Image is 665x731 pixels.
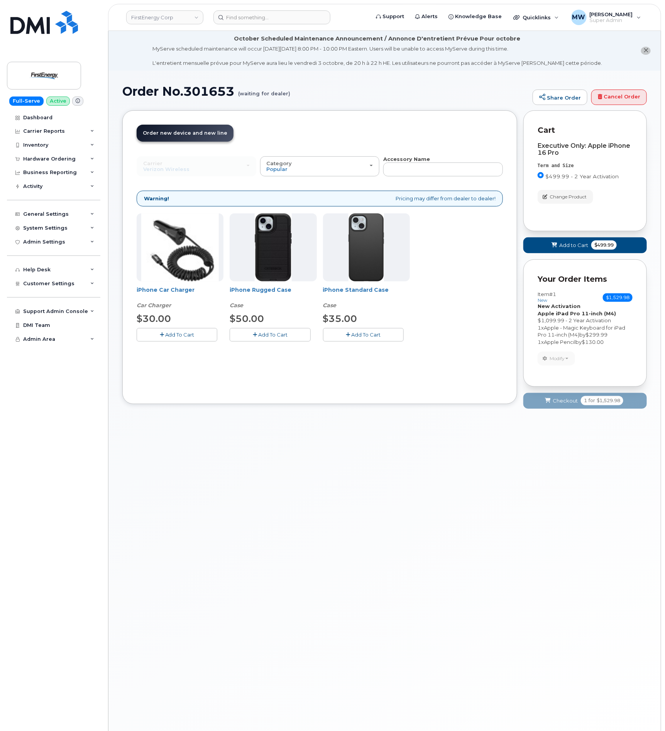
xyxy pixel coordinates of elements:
[230,286,316,309] div: iPhone Rugged Case
[538,317,633,324] div: $1,099.99 - 2 Year Activation
[351,332,381,338] span: Add To Cart
[267,166,288,172] span: Popular
[538,325,541,331] span: 1
[538,324,633,338] div: x by
[550,193,587,200] span: Change Product
[141,213,219,281] img: iphonesecg.jpg
[538,142,633,156] div: Executive Only: Apple iPhone 16 Pro
[230,313,264,324] span: $50.00
[137,286,195,293] a: iPhone Car Charger
[591,90,647,105] a: Cancel Order
[152,45,602,67] div: MyServe scheduled maintenance will occur [DATE][DATE] 8:00 PM - 10:00 PM Eastern. Users will be u...
[137,328,217,342] button: Add To Cart
[137,286,223,309] div: iPhone Car Charger
[538,172,544,178] input: $499.99 - 2 Year Activation
[544,339,575,345] span: Apple Pencil
[587,397,597,404] span: for
[641,47,651,55] button: close notification
[538,338,633,346] div: x by
[122,85,529,98] h1: Order No.301653
[550,355,565,362] span: Modify
[230,302,243,309] em: Case
[255,213,291,281] img: Defender.jpg
[137,302,171,309] em: Car Charger
[323,286,410,309] div: iPhone Standard Case
[143,130,227,136] span: Order new device and new line
[597,397,620,404] span: $1,529.98
[591,240,617,250] span: $499.99
[258,332,288,338] span: Add To Cart
[238,85,290,96] small: (waiting for dealer)
[582,339,604,345] span: $130.00
[260,156,380,176] button: Category Popular
[144,195,169,202] strong: Warning!
[538,274,633,285] p: Your Order Items
[137,313,171,324] span: $30.00
[538,162,633,169] div: Term and Size
[523,237,647,253] button: Add to Cart $499.99
[538,325,625,338] span: Apple - Magic Keyboard for iPad Pro 11‑inch (M4)
[234,35,521,43] div: October Scheduled Maintenance Announcement / Annonce D'entretient Prévue Pour octobre
[538,352,575,365] button: Modify
[538,125,633,136] p: Cart
[523,393,647,409] button: Checkout 1 for $1,529.98
[549,291,556,297] span: #1
[323,286,389,293] a: iPhone Standard Case
[538,190,593,203] button: Change Product
[538,303,580,309] strong: New Activation
[538,339,541,345] span: 1
[323,328,404,342] button: Add To Cart
[585,332,607,338] span: $299.99
[559,242,588,249] span: Add to Cart
[323,313,357,324] span: $35.00
[603,293,633,302] span: $1,529.98
[230,328,310,342] button: Add To Cart
[533,90,587,105] a: Share Order
[349,213,384,281] img: Symmetry.jpg
[230,286,291,293] a: iPhone Rugged Case
[538,310,616,316] strong: Apple iPad Pro 11-inch (M4)
[631,697,659,725] iframe: Messenger Launcher
[538,298,547,303] small: new
[538,291,556,303] h3: Item
[267,160,292,166] span: Category
[323,302,337,309] em: Case
[137,191,503,206] div: Pricing may differ from dealer to dealer!
[584,397,587,404] span: 1
[553,397,578,404] span: Checkout
[545,173,619,179] span: $499.99 - 2 Year Activation
[165,332,195,338] span: Add To Cart
[383,156,430,162] strong: Accessory Name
